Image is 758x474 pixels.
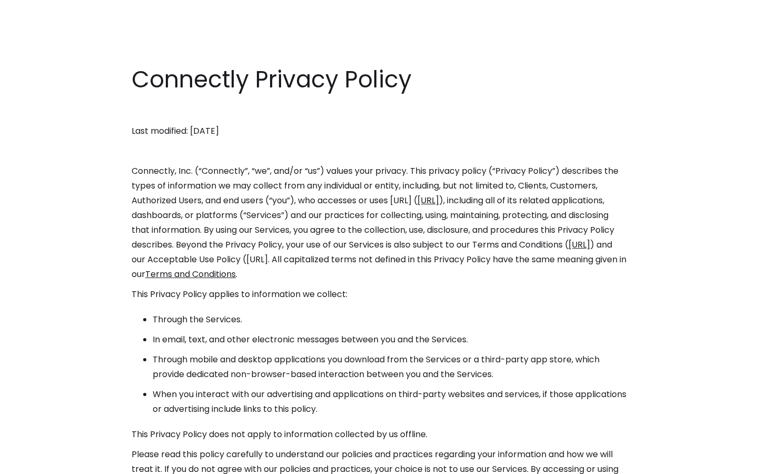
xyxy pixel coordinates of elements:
[145,268,236,280] a: Terms and Conditions
[132,287,626,302] p: This Privacy Policy applies to information we collect:
[132,104,626,118] p: ‍
[132,124,626,139] p: Last modified: [DATE]
[132,427,626,442] p: This Privacy Policy does not apply to information collected by us offline.
[153,387,626,417] li: When you interact with our advertising and applications on third-party websites and services, if ...
[132,144,626,159] p: ‍
[568,239,590,251] a: [URL]
[153,332,626,347] li: In email, text, and other electronic messages between you and the Services.
[132,164,626,282] p: Connectly, Inc. (“Connectly”, “we”, and/or “us”) values your privacy. This privacy policy (“Priva...
[153,352,626,382] li: Through mobile and desktop applications you download from the Services or a third-party app store...
[132,63,626,96] h1: Connectly Privacy Policy
[153,312,626,327] li: Through the Services.
[417,194,439,206] a: [URL]
[21,456,63,470] ul: Language list
[11,455,63,470] aside: Language selected: English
